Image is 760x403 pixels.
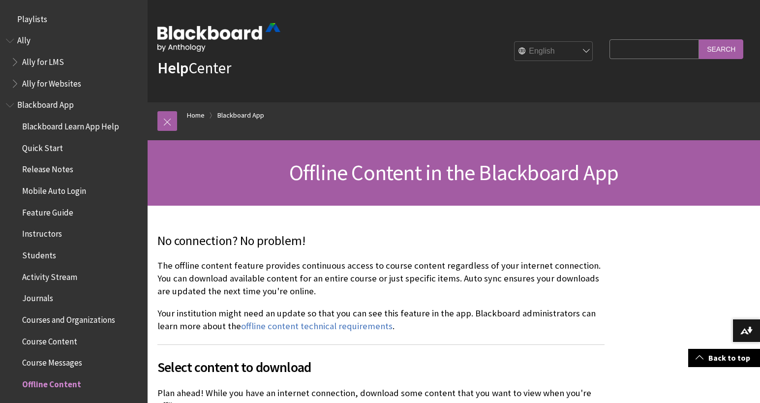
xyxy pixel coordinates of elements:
[22,355,82,368] span: Course Messages
[6,32,142,92] nav: Book outline for Anthology Ally Help
[157,307,605,333] p: Your institution might need an update so that you can see this feature in the app. Blackboard adm...
[22,204,73,217] span: Feature Guide
[22,333,77,346] span: Course Content
[157,58,231,78] a: HelpCenter
[6,11,142,28] nav: Book outline for Playlists
[22,140,63,153] span: Quick Start
[187,109,205,122] a: Home
[157,259,605,298] p: The offline content feature provides continuous access to course content regardless of your inter...
[22,311,115,325] span: Courses and Organizations
[22,269,77,282] span: Activity Stream
[22,118,119,131] span: Blackboard Learn App Help
[17,32,30,46] span: Ally
[22,183,86,196] span: Mobile Auto Login
[157,58,188,78] strong: Help
[699,39,743,59] input: Search
[217,109,264,122] a: Blackboard App
[515,42,593,62] select: Site Language Selector
[22,226,62,239] span: Instructors
[22,376,81,389] span: Offline Content
[17,97,74,110] span: Blackboard App
[241,320,393,332] a: offline content technical requirements
[17,11,47,24] span: Playlists
[157,357,605,377] span: Select content to download
[22,161,73,175] span: Release Notes
[157,23,280,52] img: Blackboard by Anthology
[22,247,56,260] span: Students
[688,349,760,367] a: Back to top
[22,54,64,67] span: Ally for LMS
[22,290,53,304] span: Journals
[157,232,605,250] p: No connection? No problem!
[22,75,81,89] span: Ally for Websites
[289,159,618,186] span: Offline Content in the Blackboard App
